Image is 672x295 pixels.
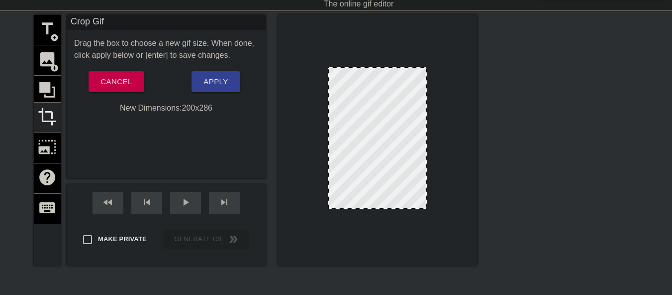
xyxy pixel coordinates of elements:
button: Cancel [89,71,144,92]
span: crop [38,107,57,126]
div: Crop Gif [67,15,266,30]
span: skip_previous [141,196,153,208]
span: Cancel [100,75,132,88]
span: skip_next [218,196,230,208]
span: Apply [203,75,228,88]
button: Apply [192,71,240,92]
div: Drag the box to choose a new gif size. When done, click apply below or [enter] to save changes. [67,37,266,61]
span: play_arrow [180,196,192,208]
span: Make Private [98,234,147,244]
div: New Dimensions: 200 x 286 [67,102,266,114]
span: fast_rewind [102,196,114,208]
